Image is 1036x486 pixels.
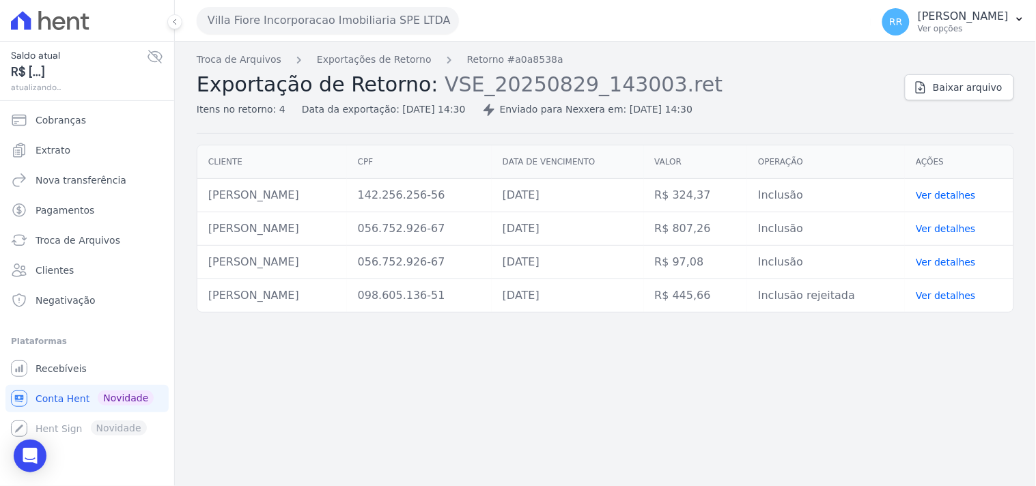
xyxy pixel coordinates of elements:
a: Conta Hent Novidade [5,385,169,412]
td: Inclusão [747,179,905,212]
a: Exportações de Retorno [317,53,432,67]
span: Conta Hent [36,392,89,405]
td: [DATE] [492,179,644,212]
td: [PERSON_NAME] [197,212,347,246]
span: VSE_20250829_143003.ret [445,71,723,96]
td: Inclusão rejeitada [747,279,905,313]
p: [PERSON_NAME] [918,10,1009,23]
span: Cobranças [36,113,86,127]
a: Ver detalhes [916,223,976,234]
a: Nova transferência [5,167,169,194]
span: Nova transferência [36,173,126,187]
span: Exportação de Retorno: [197,72,438,96]
div: Plataformas [11,333,163,349]
span: R$ [...] [11,63,147,81]
span: Troca de Arquivos [36,233,120,247]
a: Troca de Arquivos [197,53,281,67]
span: Pagamentos [36,203,94,217]
button: Villa Fiore Incorporacao Imobiliaria SPE LTDA [197,7,459,34]
button: RR [PERSON_NAME] Ver opções [871,3,1036,41]
th: Operação [747,145,905,179]
td: [PERSON_NAME] [197,279,347,313]
span: atualizando... [11,81,147,94]
span: Clientes [36,263,74,277]
p: Ver opções [918,23,1009,34]
a: Negativação [5,287,169,314]
a: Ver detalhes [916,257,976,268]
td: Inclusão [747,212,905,246]
td: [DATE] [492,279,644,313]
a: Extrato [5,137,169,164]
td: 098.605.136-51 [347,279,492,313]
div: Enviado para Nexxera em: [DATE] 14:30 [482,102,693,117]
a: Recebíveis [5,355,169,382]
td: 056.752.926-67 [347,212,492,246]
div: Itens no retorno: 4 [197,102,285,117]
td: [PERSON_NAME] [197,246,347,279]
a: Retorno #a0a8538a [467,53,563,67]
span: Novidade [98,390,154,405]
th: CPF [347,145,492,179]
span: Saldo atual [11,48,147,63]
td: R$ 445,66 [644,279,748,313]
a: Ver detalhes [916,290,976,301]
a: Pagamentos [5,197,169,224]
td: [DATE] [492,246,644,279]
td: [PERSON_NAME] [197,179,347,212]
td: Inclusão [747,246,905,279]
td: [DATE] [492,212,644,246]
td: R$ 807,26 [644,212,748,246]
span: Recebíveis [36,362,87,375]
th: Data de vencimento [492,145,644,179]
span: Negativação [36,294,96,307]
nav: Breadcrumb [197,53,894,67]
a: Cobranças [5,106,169,134]
td: R$ 324,37 [644,179,748,212]
span: RR [889,17,902,27]
a: Troca de Arquivos [5,227,169,254]
td: 142.256.256-56 [347,179,492,212]
td: 056.752.926-67 [347,246,492,279]
div: Open Intercom Messenger [14,440,46,472]
span: Extrato [36,143,70,157]
th: Ações [905,145,1013,179]
a: Clientes [5,257,169,284]
a: Ver detalhes [916,190,976,201]
span: Baixar arquivo [933,81,1003,94]
th: Cliente [197,145,347,179]
div: Data da exportação: [DATE] 14:30 [302,102,466,117]
a: Baixar arquivo [905,74,1014,100]
td: R$ 97,08 [644,246,748,279]
th: Valor [644,145,748,179]
nav: Sidebar [11,106,163,442]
